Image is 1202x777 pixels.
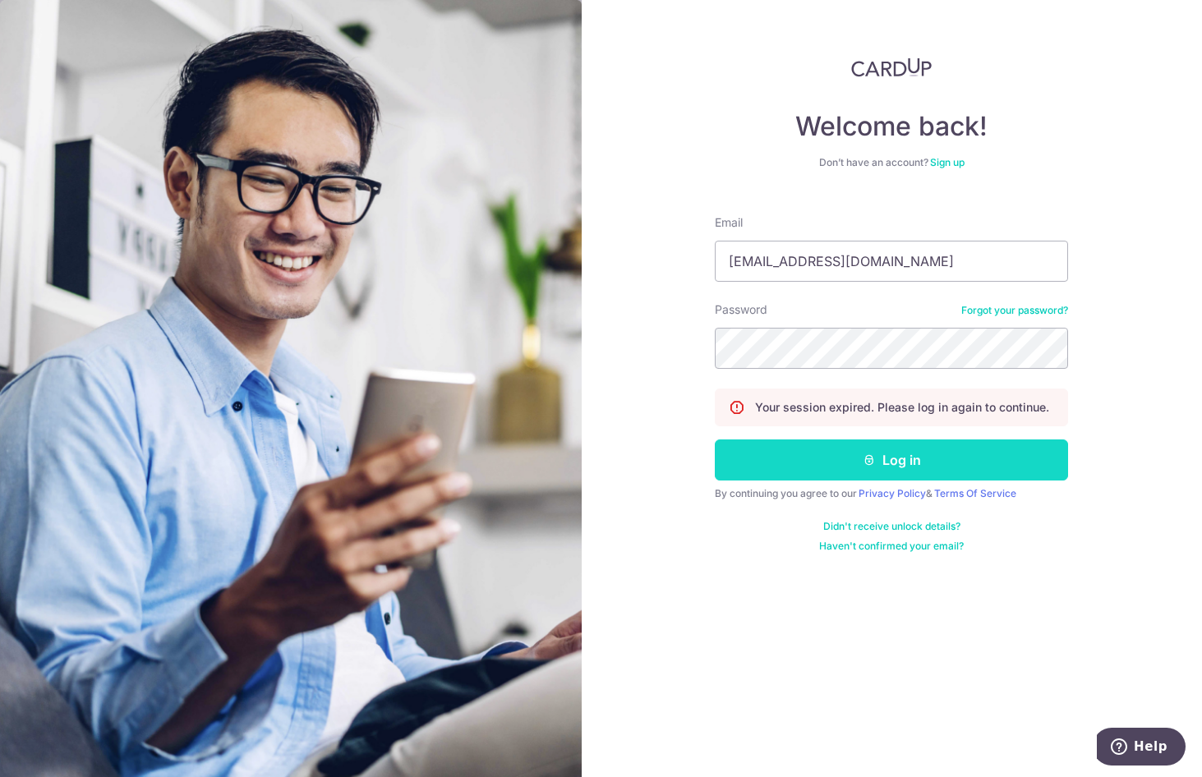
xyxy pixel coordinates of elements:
h4: Welcome back! [715,110,1068,143]
p: Your session expired. Please log in again to continue. [755,399,1049,416]
iframe: Opens a widget where you can find more information [1097,728,1186,769]
a: Privacy Policy [859,487,926,499]
label: Email [715,214,743,231]
a: Forgot your password? [961,304,1068,317]
label: Password [715,301,767,318]
div: By continuing you agree to our & [715,487,1068,500]
input: Enter your Email [715,241,1068,282]
a: Haven't confirmed your email? [819,540,964,553]
a: Terms Of Service [934,487,1016,499]
button: Log in [715,439,1068,480]
img: CardUp Logo [851,57,932,77]
a: Didn't receive unlock details? [823,520,960,533]
div: Don’t have an account? [715,156,1068,169]
a: Sign up [930,156,965,168]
